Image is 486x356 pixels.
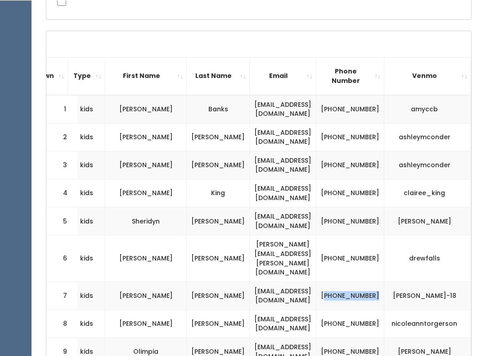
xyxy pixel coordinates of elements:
td: [PERSON_NAME][EMAIL_ADDRESS][PERSON_NAME][DOMAIN_NAME] [250,235,316,281]
th: Venmo: activate to sort column ascending [384,57,471,94]
td: 6 [46,235,78,281]
td: ashleymconder [384,151,471,178]
td: [PHONE_NUMBER] [316,151,384,178]
td: kids [68,179,105,207]
th: Last Name: activate to sort column ascending [187,57,250,94]
td: 4 [46,179,78,207]
td: [PERSON_NAME]-18 [384,281,471,309]
td: [EMAIL_ADDRESS][DOMAIN_NAME] [250,309,316,337]
td: 8 [46,309,78,337]
td: [PERSON_NAME] [187,207,250,235]
td: [PERSON_NAME] [187,123,250,151]
td: [EMAIL_ADDRESS][DOMAIN_NAME] [250,179,316,207]
td: Sheridyn [105,207,187,235]
th: First Name: activate to sort column ascending [105,57,187,94]
th: Phone Number: activate to sort column ascending [316,57,384,94]
td: [PHONE_NUMBER] [316,281,384,309]
td: 2 [46,123,78,151]
td: [PERSON_NAME] [105,179,187,207]
td: [PERSON_NAME] [187,235,250,281]
td: ashleymconder [384,123,471,151]
td: [PERSON_NAME] [105,309,187,337]
td: 5 [46,207,78,235]
td: [PHONE_NUMBER] [316,309,384,337]
td: [EMAIL_ADDRESS][DOMAIN_NAME] [250,95,316,123]
td: kids [68,309,105,337]
td: [EMAIL_ADDRESS][DOMAIN_NAME] [250,207,316,235]
td: kids [68,235,105,281]
td: kids [68,281,105,309]
td: [PERSON_NAME] [105,281,187,309]
td: [EMAIL_ADDRESS][DOMAIN_NAME] [250,123,316,151]
td: [PERSON_NAME] [187,309,250,337]
td: [PERSON_NAME] [187,151,250,178]
th: Type: activate to sort column ascending [68,57,105,94]
th: Email: activate to sort column ascending [250,57,316,94]
td: clairee_king [384,179,471,207]
td: drewfalls [384,235,471,281]
td: [EMAIL_ADDRESS][DOMAIN_NAME] [250,281,316,309]
td: Banks [187,95,250,123]
td: kids [68,207,105,235]
td: kids [68,123,105,151]
td: King [187,179,250,207]
td: [PHONE_NUMBER] [316,207,384,235]
td: 3 [46,151,78,178]
td: [PERSON_NAME] [105,123,187,151]
td: [PERSON_NAME] [105,235,187,281]
td: kids [68,95,105,123]
td: [PERSON_NAME] [384,207,471,235]
td: [PERSON_NAME] [105,95,187,123]
td: [EMAIL_ADDRESS][DOMAIN_NAME] [250,151,316,178]
td: 1 [46,95,78,123]
td: [PHONE_NUMBER] [316,179,384,207]
td: amyccb [384,95,471,123]
td: nicoleanntorgerson [384,309,471,337]
td: kids [68,151,105,178]
td: [PERSON_NAME] [105,151,187,178]
td: [PHONE_NUMBER] [316,123,384,151]
td: [PHONE_NUMBER] [316,235,384,281]
td: 7 [46,281,78,309]
td: [PERSON_NAME] [187,281,250,309]
td: [PHONE_NUMBER] [316,95,384,123]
